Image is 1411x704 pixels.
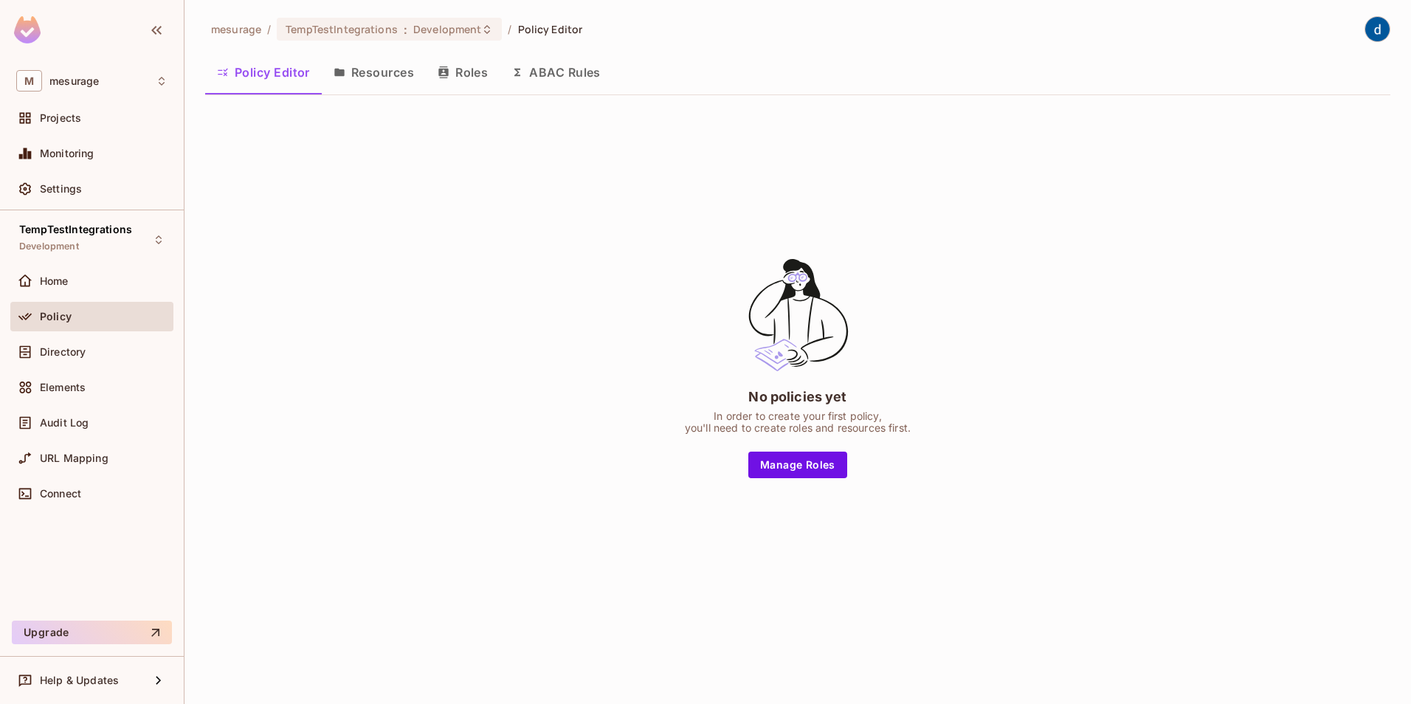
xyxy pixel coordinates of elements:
span: Policy [40,311,72,322]
span: M [16,70,42,92]
span: TempTestIntegrations [19,224,132,235]
button: Roles [426,54,500,91]
span: Policy Editor [518,22,583,36]
span: Development [19,241,79,252]
img: dev 911gcl [1365,17,1390,41]
span: Settings [40,183,82,195]
button: Policy Editor [205,54,322,91]
span: Connect [40,488,81,500]
li: / [267,22,271,36]
span: TempTestIntegrations [286,22,398,36]
li: / [508,22,511,36]
span: Projects [40,112,81,124]
span: Monitoring [40,148,94,159]
span: Directory [40,346,86,358]
button: Upgrade [12,621,172,644]
button: Manage Roles [748,452,847,478]
span: : [403,24,408,35]
span: Elements [40,382,86,393]
span: Audit Log [40,417,89,429]
span: Development [413,22,481,36]
span: the active workspace [211,22,261,36]
img: SReyMgAAAABJRU5ErkJggg== [14,16,41,44]
div: No policies yet [748,387,846,406]
button: ABAC Rules [500,54,613,91]
button: Resources [322,54,426,91]
span: Help & Updates [40,674,119,686]
span: Home [40,275,69,287]
span: Workspace: mesurage [49,75,99,87]
div: In order to create your first policy, you'll need to create roles and resources first. [685,410,911,434]
span: URL Mapping [40,452,108,464]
